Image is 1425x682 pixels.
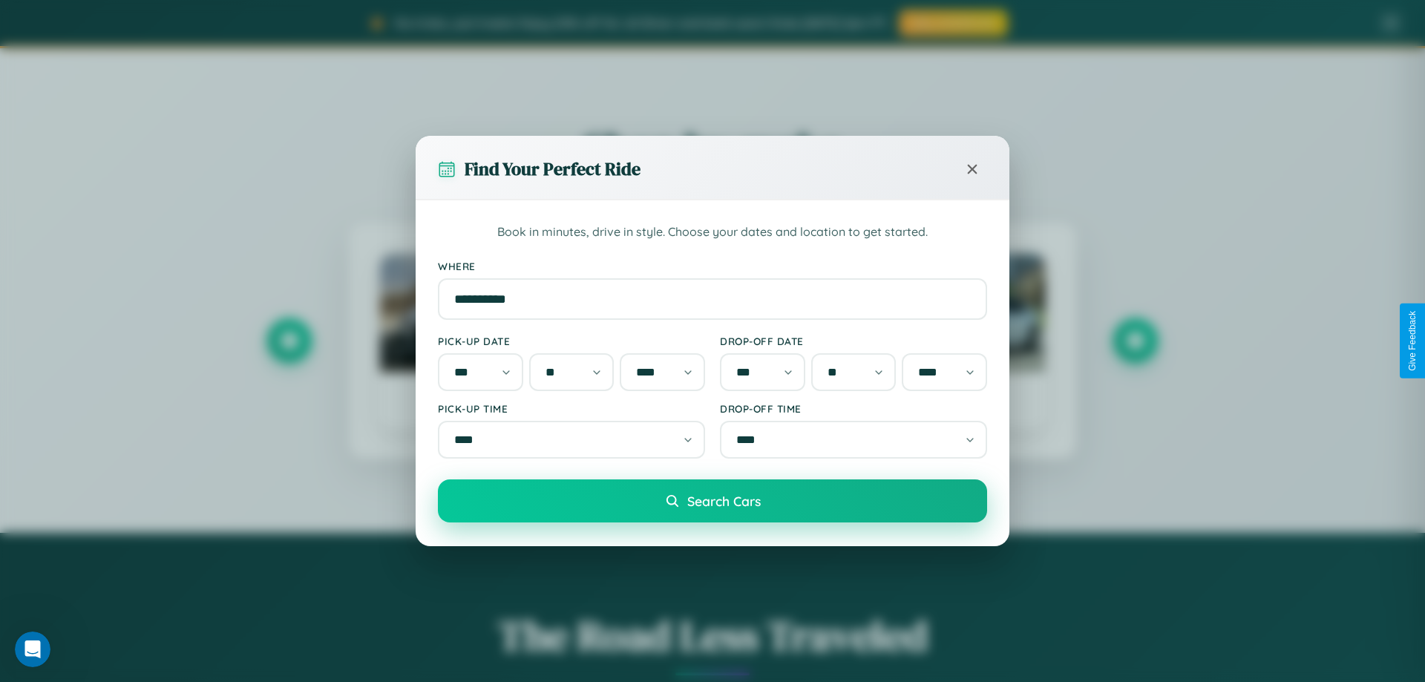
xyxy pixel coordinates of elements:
button: Search Cars [438,479,987,522]
label: Drop-off Time [720,402,987,415]
label: Pick-up Time [438,402,705,415]
label: Drop-off Date [720,335,987,347]
p: Book in minutes, drive in style. Choose your dates and location to get started. [438,223,987,242]
span: Search Cars [687,493,761,509]
h3: Find Your Perfect Ride [465,157,641,181]
label: Where [438,260,987,272]
label: Pick-up Date [438,335,705,347]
